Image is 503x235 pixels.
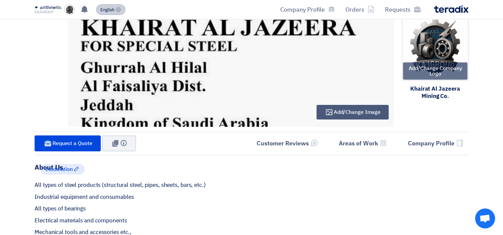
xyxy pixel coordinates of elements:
p: All types of bearings [35,204,468,213]
font: Add/Change Company Logo [408,64,462,78]
p: All types of steel products (structural steel, pipes, sheets, bars, etc.) [35,181,468,190]
p: Industrial equipment and consumables [35,193,468,201]
img: Cover Test [68,14,394,189]
p: Electrical materials and components [35,216,468,225]
font: Orders [345,5,364,14]
span: Add/Change Image [334,108,381,116]
div: arithmetic [40,5,62,11]
a: Open chat [475,208,495,228]
div: KAJGROUP [35,10,62,14]
font: Company Profile [280,5,325,14]
h5: Areas of Work [339,139,378,147]
button: English [96,4,125,15]
img: Teradix logo [434,5,468,13]
span: English [100,8,114,12]
h5: Company Profile [408,139,454,147]
a: Orders [340,2,380,17]
h4: About Us [35,163,468,172]
span: Request a Quote [53,139,92,147]
h5: Customer Reviews [257,139,309,147]
a: Request a Quote [35,135,101,151]
span: modulation [46,165,73,173]
font: Requests [385,5,411,14]
img: KAJGROUP_1755606994401.png [64,4,75,15]
font: Khairat Al Jazeera Mining Co. [405,85,466,100]
a: Requests [380,2,426,17]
